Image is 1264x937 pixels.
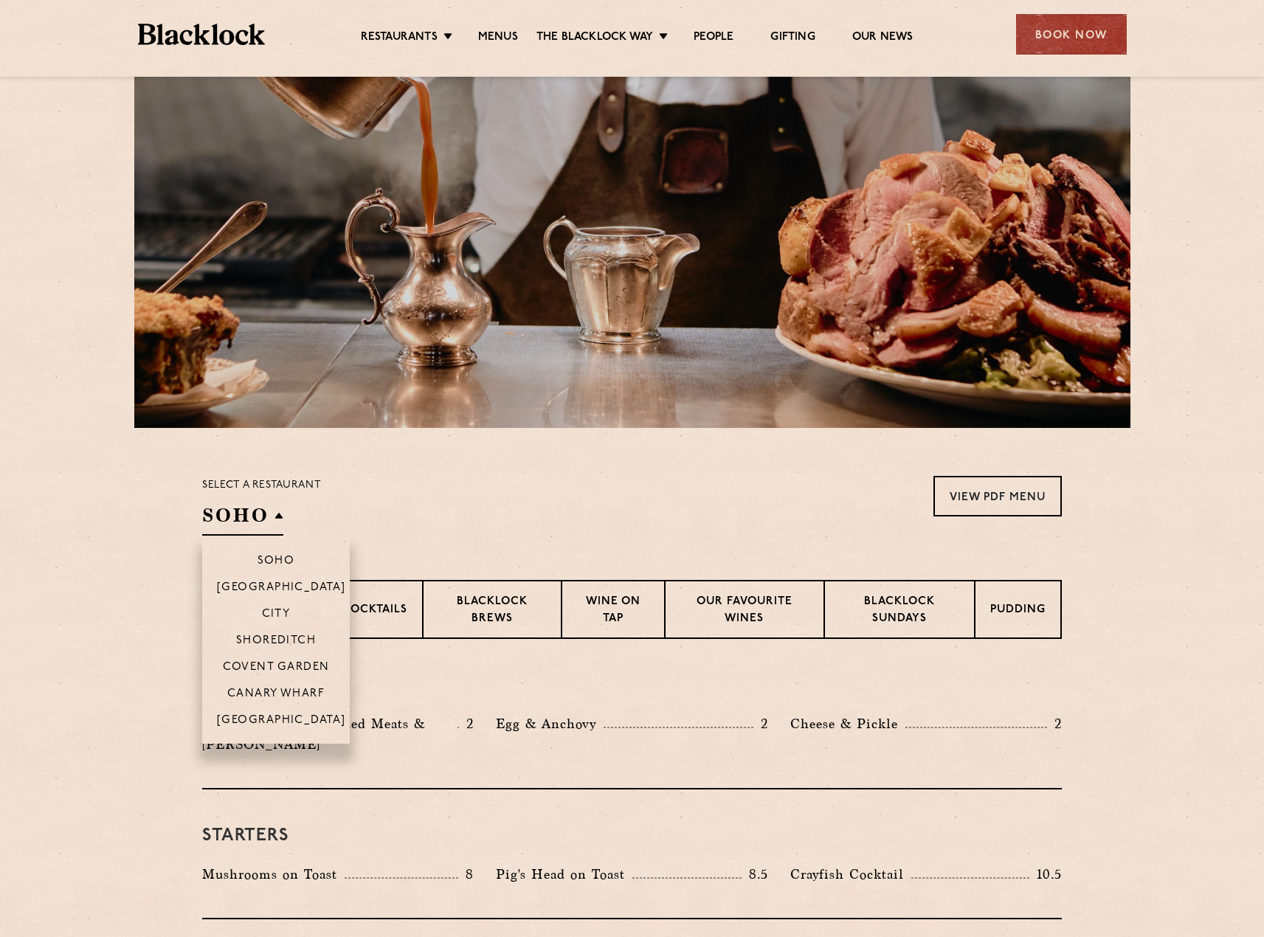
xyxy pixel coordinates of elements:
[933,476,1062,516] a: View PDF Menu
[223,661,330,676] p: Covent Garden
[1047,714,1062,733] p: 2
[478,30,518,46] a: Menus
[496,864,632,885] p: Pig's Head on Toast
[227,688,325,702] p: Canary Wharf
[202,476,321,495] p: Select a restaurant
[458,865,474,884] p: 8
[361,30,438,46] a: Restaurants
[202,502,283,536] h2: Soho
[840,594,959,629] p: Blacklock Sundays
[1016,14,1127,55] div: Book Now
[236,635,317,649] p: Shoreditch
[202,864,345,885] p: Mushrooms on Toast
[577,594,649,629] p: Wine on Tap
[202,676,1062,695] h3: Pre Chop Bites
[852,30,914,46] a: Our News
[459,714,474,733] p: 2
[342,602,407,620] p: Cocktails
[770,30,815,46] a: Gifting
[217,581,346,596] p: [GEOGRAPHIC_DATA]
[262,608,291,623] p: City
[694,30,733,46] a: People
[790,864,911,885] p: Crayfish Cocktail
[217,714,346,729] p: [GEOGRAPHIC_DATA]
[536,30,653,46] a: The Blacklock Way
[438,594,546,629] p: Blacklock Brews
[258,555,295,570] p: Soho
[138,24,266,45] img: BL_Textured_Logo-footer-cropped.svg
[790,713,905,734] p: Cheese & Pickle
[990,602,1046,620] p: Pudding
[742,865,768,884] p: 8.5
[753,714,768,733] p: 2
[1029,865,1062,884] p: 10.5
[680,594,808,629] p: Our favourite wines
[202,826,1062,846] h3: Starters
[496,713,604,734] p: Egg & Anchovy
